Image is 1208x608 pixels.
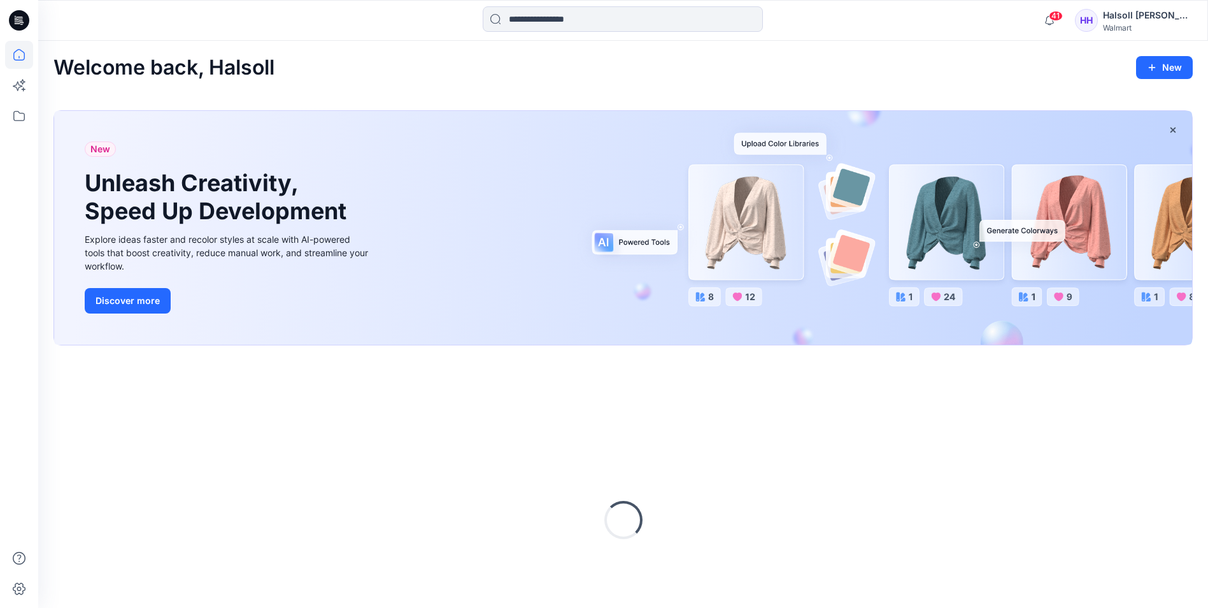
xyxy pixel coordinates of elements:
a: Discover more [85,288,371,314]
span: 41 [1049,11,1063,21]
button: New [1136,56,1193,79]
div: Halsoll [PERSON_NAME] Girls Design Team [1103,8,1192,23]
h2: Welcome back, Halsoll [53,56,274,80]
div: HH [1075,9,1098,32]
div: Explore ideas faster and recolor styles at scale with AI-powered tools that boost creativity, red... [85,233,371,273]
h1: Unleash Creativity, Speed Up Development [85,170,352,224]
span: New [90,141,110,157]
button: Discover more [85,288,171,314]
div: Walmart [1103,23,1192,33]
